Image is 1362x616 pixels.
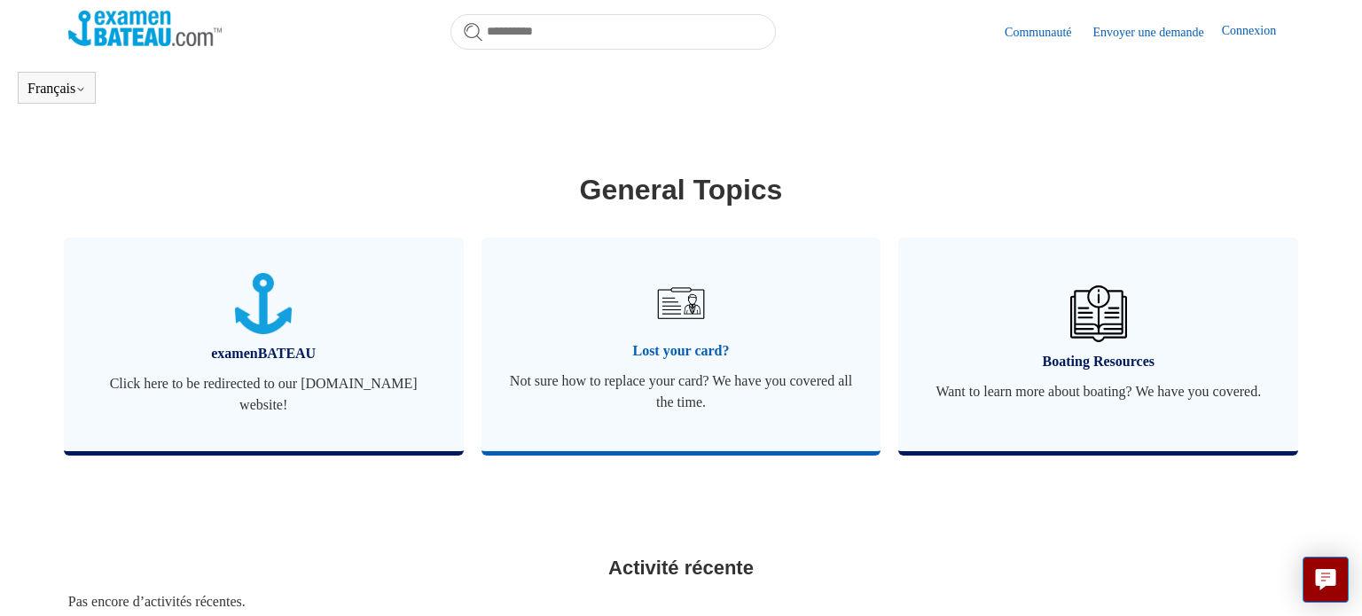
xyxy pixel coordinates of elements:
[27,81,86,97] button: Français
[925,351,1272,372] span: Boating Resources
[481,238,881,451] a: Lost your card? Not sure how to replace your card? We have you covered all the time.
[64,238,464,451] a: examenBATEAU Click here to be redirected to our [DOMAIN_NAME] website!
[68,553,1294,582] h2: Activité récente
[898,238,1298,451] a: Boating Resources Want to learn more about boating? We have you covered.
[1005,23,1089,42] a: Communauté
[508,370,855,413] span: Not sure how to replace your card? We have you covered all the time.
[1070,285,1127,342] img: 01JHREV2E6NG3DHE8VTG8QH796
[68,591,1294,612] div: Pas encore d’activités récentes.
[1222,21,1294,43] a: Connexion
[1093,23,1222,42] a: Envoyer une demande
[68,11,222,46] img: Page d’accueil du Centre d’aide Examen Bateau
[1303,557,1349,603] button: Live chat
[68,168,1294,211] h1: General Topics
[508,340,855,362] span: Lost your card?
[235,273,292,334] img: 01JTNN85WSQ5FQ6HNXPDSZ7SRA
[650,272,712,334] img: 01JRG6G4NA4NJ1BVG8MJM761YH
[450,14,776,50] input: Rechercher
[90,343,437,364] span: examenBATEAU
[925,381,1272,402] span: Want to learn more about boating? We have you covered.
[90,373,437,416] span: Click here to be redirected to our [DOMAIN_NAME] website!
